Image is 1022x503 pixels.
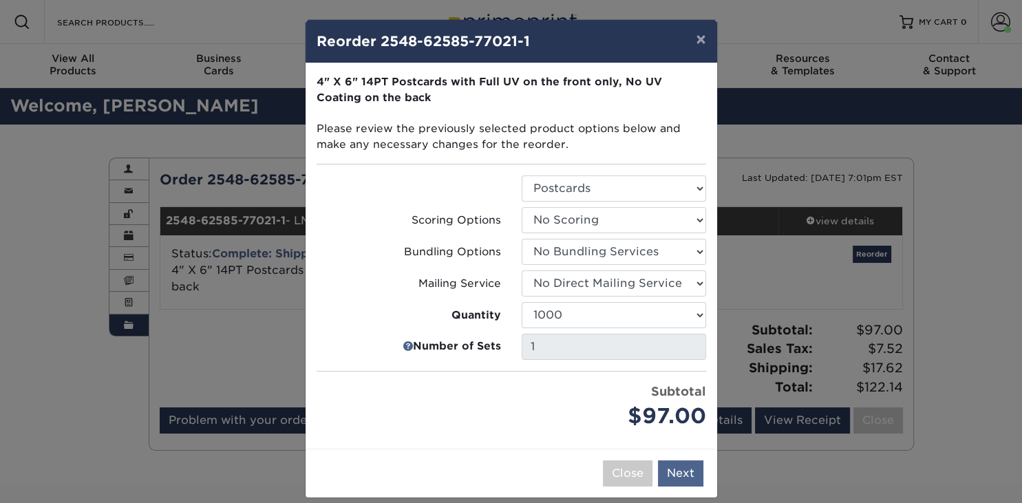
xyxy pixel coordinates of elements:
[317,74,706,153] p: Please review the previously selected product options below and make any necessary changes for th...
[603,460,652,486] button: Close
[658,460,703,486] button: Next
[317,244,501,260] label: Bundling Options
[317,75,662,104] strong: 4" X 6" 14PT Postcards with Full UV on the front only, No UV Coating on the back
[413,339,501,355] strong: Number of Sets
[685,20,716,58] button: ×
[451,308,501,323] strong: Quantity
[522,400,706,432] div: $97.00
[317,276,501,292] label: Mailing Service
[317,213,501,228] label: Scoring Options
[317,31,706,52] h4: Reorder 2548-62585-77021-1
[651,384,706,398] strong: Subtotal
